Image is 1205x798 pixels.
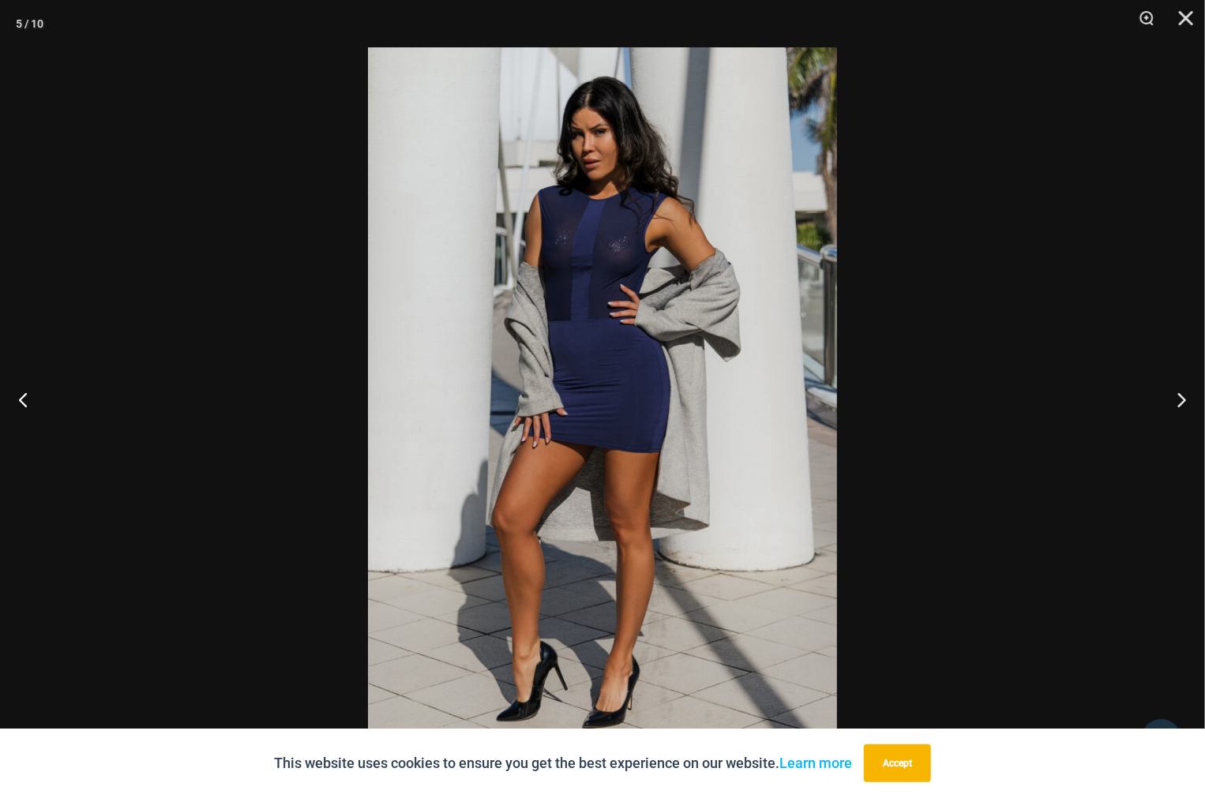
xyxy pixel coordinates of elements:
button: Accept [864,744,931,782]
button: Next [1146,360,1205,439]
a: Learn more [779,755,852,771]
div: 5 / 10 [16,12,43,36]
img: Desire Me Navy 5192 Dress 01 [368,47,837,751]
p: This website uses cookies to ensure you get the best experience on our website. [274,751,852,775]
